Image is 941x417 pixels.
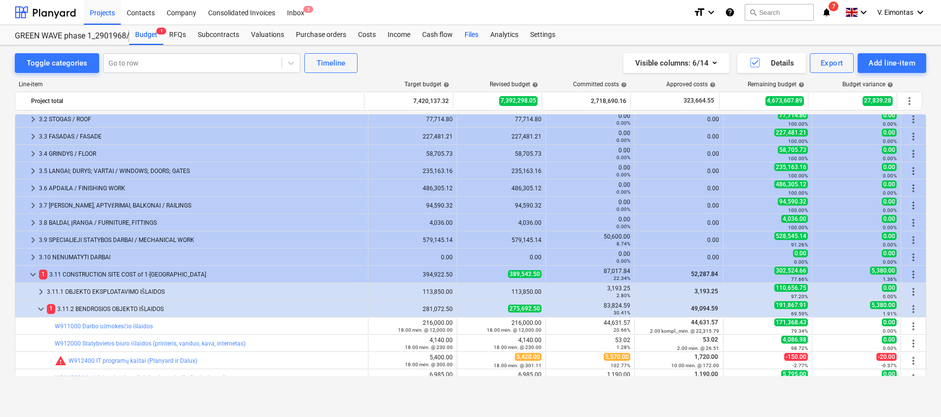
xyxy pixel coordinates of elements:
[405,345,453,350] small: 18.00 mėn. @ 230.00
[690,271,719,278] span: 52,287.84
[39,146,364,162] div: 3.4 GRINDYS / FLOOR
[39,163,364,179] div: 3.5 LANGAI; DURYS; VARTAI / WINDOWS; DOORS; GATES
[15,31,117,41] div: GREEN WAVE phase 1_2901968/2901969/2901972
[791,277,808,282] small: 77.66%
[550,371,630,385] div: 1,190.00
[907,182,919,194] span: More actions
[372,288,453,295] div: 113,850.00
[693,6,705,18] i: format_size
[882,370,897,378] span: 0.00
[749,57,794,69] div: Details
[550,164,630,178] div: 0.00
[616,258,630,264] small: 0.00%
[129,25,163,45] a: Budget1
[27,131,39,142] span: keyboard_arrow_right
[290,25,352,45] div: Purchase orders
[484,25,524,45] div: Analytics
[883,121,897,127] small: 0.00%
[639,185,719,192] div: 0.00
[372,254,453,261] div: 0.00
[461,319,542,333] div: 216,000.00
[441,82,449,88] span: help
[398,327,453,333] small: 18.00 mėn. @ 12,000.00
[616,189,630,195] small: 0.00%
[611,363,630,368] small: 102.77%
[550,285,630,299] div: 3,193.25
[372,133,453,140] div: 227,481.21
[885,82,893,88] span: help
[550,268,630,281] div: 87,017.84
[677,346,719,351] small: 2.00 mėn. @ 26.51
[416,25,459,45] div: Cash flow
[907,234,919,246] span: More actions
[883,173,897,178] small: 0.00%
[788,156,808,161] small: 100.00%
[31,93,360,109] div: Project total
[461,202,542,209] div: 94,590.32
[55,375,225,382] a: W914000 Mėginiai, tyrimai, patikrinimai, geodezija (be kadastro)
[490,81,538,88] div: Revised budget
[27,269,39,280] span: keyboard_arrow_down
[616,241,630,246] small: 8.74%
[39,111,364,127] div: 3.2 STOGAS / ROOF
[515,353,542,361] span: 5,420.00
[461,337,542,350] div: 4,140.00
[508,270,542,278] span: 389,542.50
[372,306,453,313] div: 281,072.50
[774,232,808,240] span: 528,545.14
[882,111,897,119] span: 0.00
[550,199,630,212] div: 0.00
[892,370,941,417] iframe: Chat Widget
[788,225,808,230] small: 100.00%
[616,207,630,212] small: 0.00%
[372,219,453,226] div: 4,036.00
[774,318,808,326] span: 171,368.43
[876,353,897,361] span: -20.00
[508,305,542,313] span: 275,692.50
[788,173,808,178] small: 100.00%
[791,346,808,351] small: 98.72%
[382,25,416,45] a: Income
[907,217,919,229] span: More actions
[877,8,913,16] span: V. Eimontas
[15,81,365,88] div: Line-item
[870,301,897,309] span: 5,380.00
[793,363,808,368] small: -2.77%
[650,328,719,334] small: 2.00 kompl., mėn. @ 22,315.79
[781,370,808,378] span: 5,795.00
[129,25,163,45] div: Budget
[882,249,897,257] span: 0.00
[494,345,542,350] small: 18.00 mėn. @ 230.00
[705,6,717,18] i: keyboard_arrow_down
[368,93,449,109] div: 7,420,137.32
[39,270,47,279] span: 1
[907,165,919,177] span: More actions
[791,242,808,247] small: 91.26%
[774,180,808,188] span: 486,305.12
[671,363,719,368] small: 10.00 mėn. @ 172.00
[550,147,630,161] div: 0.00
[639,133,719,140] div: 0.00
[55,323,153,330] a: W911000 Darbo užmokesčio išlaidos
[459,25,484,45] a: Files
[550,181,630,195] div: 0.00
[614,276,630,281] small: 22.34%
[778,198,808,206] span: 94,590.32
[788,139,808,144] small: 100.00%
[372,354,453,368] div: 5,400.00
[404,81,449,88] div: Target budget
[192,25,245,45] div: Subcontracts
[907,251,919,263] span: More actions
[616,293,630,298] small: 2.80%
[882,215,897,223] span: 0.00
[372,116,453,123] div: 77,714.80
[788,190,808,196] small: 100.00%
[573,81,627,88] div: Committed costs
[774,267,808,275] span: 302,524.66
[907,355,919,367] span: More actions
[405,362,453,367] small: 18.00 mėn. @ 300.00
[882,198,897,206] span: 0.00
[39,267,364,282] div: 3.11 CONSTRUCTION SITE COST of 1-[GEOGRAPHIC_DATA]
[372,202,453,209] div: 94,590.32
[487,327,542,333] small: 18.00 mėn. @ 12,000.00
